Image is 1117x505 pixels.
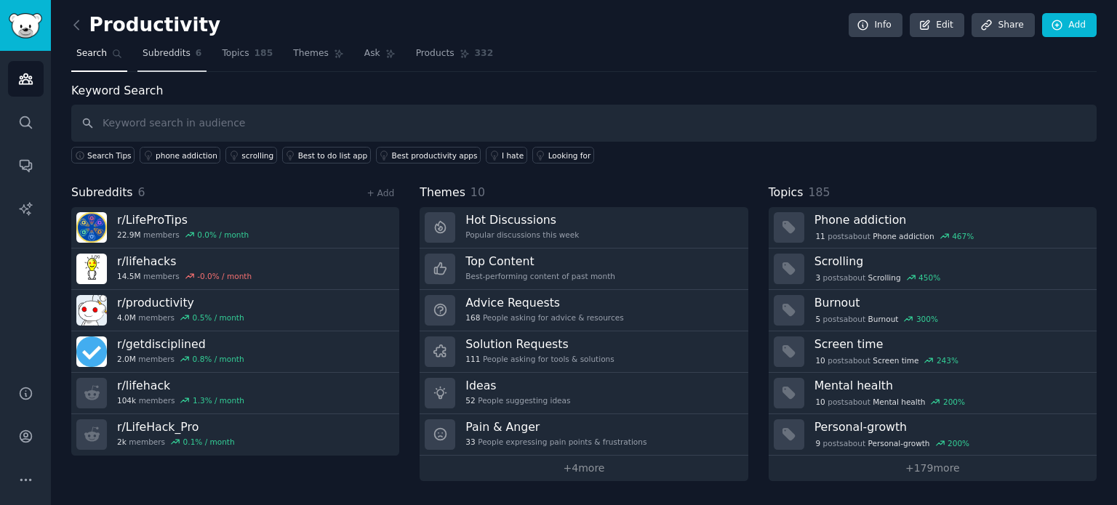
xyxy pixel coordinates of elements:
span: 6 [138,185,145,199]
div: members [117,395,244,405]
span: 185 [255,47,273,60]
span: Topics [769,184,804,202]
div: 1.3 % / month [193,395,244,405]
h2: Productivity [71,14,220,37]
div: members [117,354,244,364]
div: 467 % [952,231,974,241]
h3: Advice Requests [465,295,623,310]
span: 5 [815,314,820,324]
span: 10 [471,185,485,199]
h3: Scrolling [814,254,1086,269]
div: Popular discussions this week [465,230,579,240]
div: I hate [502,150,524,161]
input: Keyword search in audience [71,105,1097,142]
a: Info [849,13,902,38]
span: 2.0M [117,354,136,364]
a: r/getdisciplined2.0Mmembers0.8% / month [71,331,399,373]
span: Mental health [873,397,925,407]
a: Best productivity apps [376,147,481,163]
a: Top ContentBest-performing content of past month [420,249,748,290]
a: Pain & Anger33People expressing pain points & frustrations [420,414,748,456]
span: 14.5M [117,271,140,281]
img: LifeProTips [76,212,107,243]
a: r/LifeProTips22.9Mmembers0.0% / month [71,207,399,249]
div: People expressing pain points & frustrations [465,437,646,447]
h3: Phone addiction [814,212,1086,227]
span: Phone addiction [873,231,934,241]
div: -0.0 % / month [197,271,252,281]
a: Topics185 [217,42,278,72]
div: members [117,312,244,323]
div: People suggesting ideas [465,395,570,405]
div: 450 % [918,272,940,283]
span: Search [76,47,107,60]
h3: Top Content [465,254,615,269]
h3: Burnout [814,295,1086,310]
label: Keyword Search [71,84,163,97]
a: Phone addiction11postsaboutPhone addiction467% [769,207,1097,249]
a: r/lifehack104kmembers1.3% / month [71,373,399,414]
span: 11 [815,231,825,241]
a: Personal-growth9postsaboutPersonal-growth200% [769,414,1097,456]
div: scrolling [241,150,273,161]
a: Mental health10postsaboutMental health200% [769,373,1097,414]
span: 6 [196,47,202,60]
img: lifehacks [76,254,107,284]
span: Topics [222,47,249,60]
div: 0.8 % / month [193,354,244,364]
span: 168 [465,312,480,323]
h3: r/ lifehacks [117,254,252,269]
span: Themes [293,47,329,60]
a: Products332 [411,42,498,72]
span: 104k [117,395,136,405]
div: post s about [814,354,960,367]
a: r/lifehacks14.5Mmembers-0.0% / month [71,249,399,290]
h3: Personal-growth [814,419,1086,435]
span: Screen time [873,355,918,365]
div: members [117,437,235,447]
h3: Pain & Anger [465,419,646,435]
a: Looking for [532,147,594,163]
div: 200 % [943,397,965,407]
h3: r/ productivity [117,295,244,310]
h3: r/ LifeProTips [117,212,249,227]
span: 10 [815,397,825,407]
div: Best to do list app [298,150,367,161]
a: Hot DiscussionsPopular discussions this week [420,207,748,249]
div: Best productivity apps [392,150,478,161]
a: phone addiction [140,147,220,163]
a: Themes [288,42,349,72]
span: 52 [465,395,475,405]
div: post s about [814,437,971,450]
h3: r/ lifehack [117,378,244,393]
img: GummySearch logo [9,13,42,39]
span: 22.9M [117,230,140,240]
span: 3 [815,272,820,283]
a: r/productivity4.0Mmembers0.5% / month [71,290,399,331]
a: Solution Requests111People asking for tools & solutions [420,331,748,373]
a: Subreddits6 [137,42,207,72]
span: Ask [364,47,380,60]
a: Screen time10postsaboutScreen time243% [769,331,1097,373]
span: 185 [808,185,830,199]
a: Ideas52People suggesting ideas [420,373,748,414]
span: 332 [475,47,494,60]
h3: Mental health [814,378,1086,393]
a: + Add [367,188,394,198]
a: Burnout5postsaboutBurnout300% [769,290,1097,331]
a: r/LifeHack_Pro2kmembers0.1% / month [71,414,399,456]
h3: Solution Requests [465,336,614,352]
a: Best to do list app [282,147,371,163]
div: 243 % [937,355,958,365]
span: Subreddits [143,47,191,60]
div: 0.0 % / month [197,230,249,240]
a: Ask [359,42,401,72]
a: Advice Requests168People asking for advice & resources [420,290,748,331]
a: +4more [420,456,748,481]
div: People asking for advice & resources [465,312,623,323]
span: 111 [465,354,480,364]
div: post s about [814,312,940,326]
span: 9 [815,438,820,448]
div: 300 % [916,314,938,324]
span: Scrolling [868,272,901,283]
